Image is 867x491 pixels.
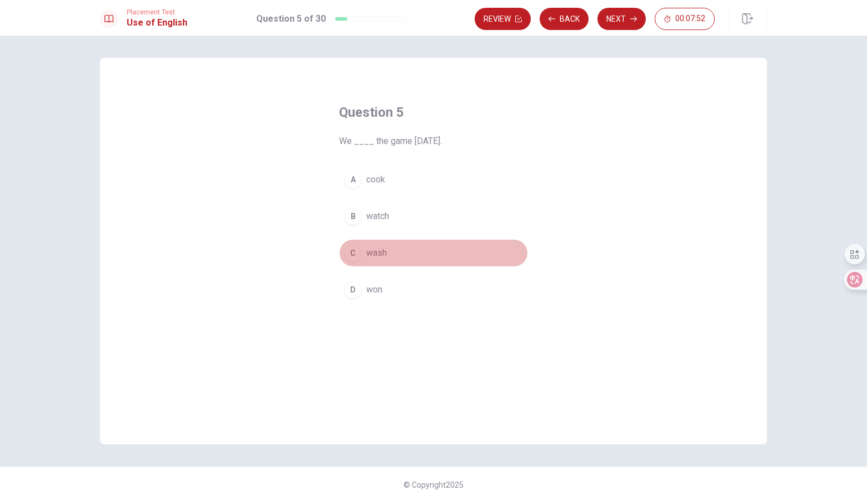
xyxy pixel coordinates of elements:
span: won [366,283,382,296]
button: Cwash [339,239,528,267]
div: A [344,171,362,189]
span: © Copyright 2025 [403,480,464,489]
button: Bwatch [339,202,528,230]
span: cook [366,173,385,186]
span: Placement Test [127,8,187,16]
h1: Use of English [127,16,187,29]
button: 00:07:52 [655,8,715,30]
span: wash [366,246,387,260]
h4: Question 5 [339,103,528,121]
div: B [344,207,362,225]
span: We ____ the game [DATE]. [339,135,528,148]
button: Dwon [339,276,528,304]
button: Acook [339,166,528,194]
button: Next [597,8,646,30]
div: C [344,244,362,262]
button: Back [540,8,589,30]
div: D [344,281,362,299]
span: 00:07:52 [675,14,705,23]
span: watch [366,210,389,223]
button: Review [475,8,531,30]
h1: Question 5 of 30 [256,12,326,26]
